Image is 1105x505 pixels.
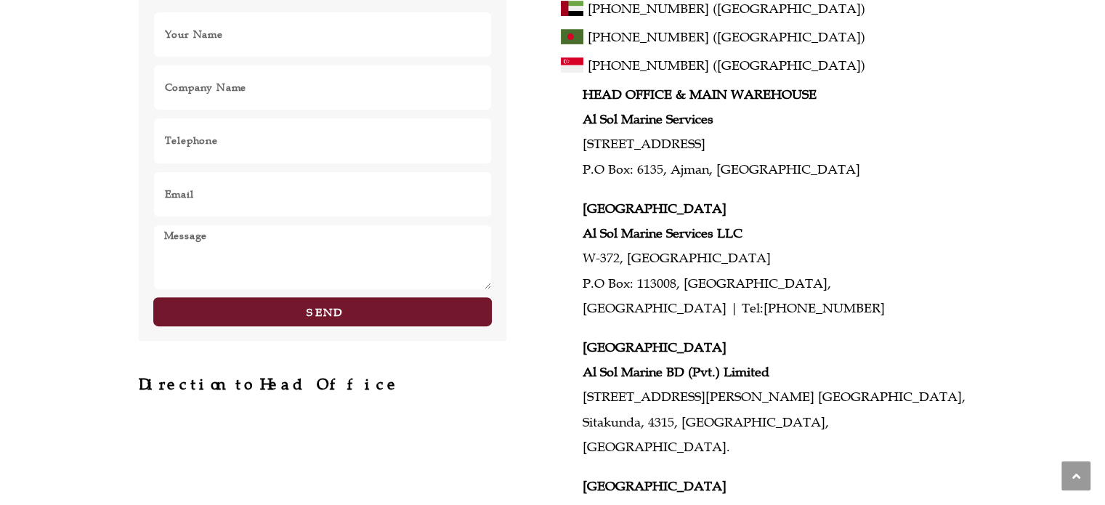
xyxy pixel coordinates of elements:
strong: Al Sol Marine Services LLC [583,225,742,241]
a: [PHONE_NUMBER] [764,300,885,316]
a: [PHONE_NUMBER] ([GEOGRAPHIC_DATA]) [588,25,966,49]
span: [PHONE_NUMBER] ([GEOGRAPHIC_DATA]) [588,54,865,77]
p: W-372, [GEOGRAPHIC_DATA] P.O Box: 113008, [GEOGRAPHIC_DATA], [GEOGRAPHIC_DATA] | Tel: [583,196,966,320]
span: [PHONE_NUMBER] ([GEOGRAPHIC_DATA]) [588,25,865,49]
input: Only numbers and phone characters (#, -, *, etc) are accepted. [153,118,493,163]
strong: HEAD OFFICE & MAIN WAREHOUSE [583,86,817,102]
input: Email [153,171,493,217]
span: Send [307,307,341,318]
strong: [GEOGRAPHIC_DATA] [583,339,726,355]
strong: [GEOGRAPHIC_DATA] [583,201,726,217]
strong: Al Sol Marine BD (Pvt.) Limited [583,364,769,380]
a: Scroll to the top of the page [1061,461,1090,490]
strong: Al Sol Marine Services [583,111,713,127]
p: [STREET_ADDRESS][PERSON_NAME] [GEOGRAPHIC_DATA], Sitakunda, 4315, [GEOGRAPHIC_DATA], [GEOGRAPHIC_... [583,335,966,459]
strong: [GEOGRAPHIC_DATA] [583,478,726,494]
input: Your Name [153,12,493,57]
button: Send [153,297,493,326]
p: [STREET_ADDRESS] P.O Box: 6135, Ajman, [GEOGRAPHIC_DATA] [583,82,966,182]
a: [PHONE_NUMBER] ([GEOGRAPHIC_DATA]) [588,54,966,77]
input: Company Name [153,65,493,110]
h2: Direction to Head Office [139,377,507,392]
